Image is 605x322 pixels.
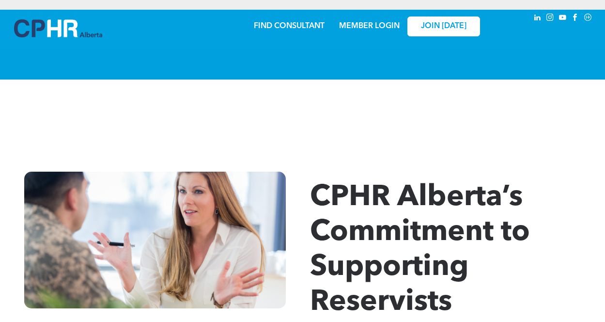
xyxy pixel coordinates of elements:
[570,12,581,25] a: facebook
[310,183,530,317] span: CPHR Alberta’s Commitment to Supporting Reservists
[532,12,543,25] a: linkedin
[407,16,480,36] a: JOIN [DATE]
[339,22,400,30] a: MEMBER LOGIN
[421,22,466,31] span: JOIN [DATE]
[545,12,556,25] a: instagram
[583,12,593,25] a: Social network
[558,12,568,25] a: youtube
[254,22,325,30] a: FIND CONSULTANT
[14,19,102,37] img: A blue and white logo for cp alberta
